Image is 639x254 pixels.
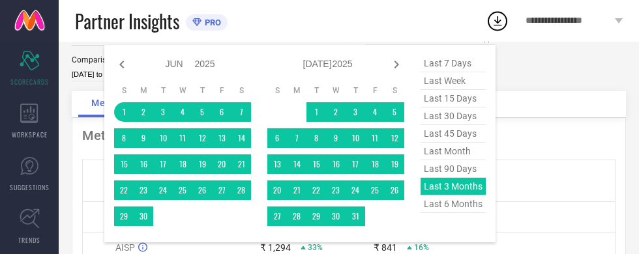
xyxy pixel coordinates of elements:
[346,128,365,148] td: Thu Jul 10 2025
[267,180,287,200] td: Sun Jul 20 2025
[134,180,153,200] td: Mon Jun 23 2025
[421,195,486,213] span: last 6 months
[306,128,326,148] td: Tue Jul 08 2025
[365,128,385,148] td: Fri Jul 11 2025
[91,98,127,108] span: Metrics
[421,125,486,143] span: last 45 days
[212,154,231,174] td: Fri Jun 20 2025
[287,180,306,200] td: Mon Jul 21 2025
[72,68,202,81] input: Select comparison period
[267,128,287,148] td: Sun Jul 06 2025
[231,102,251,122] td: Sat Jun 07 2025
[114,154,134,174] td: Sun Jun 15 2025
[173,180,192,200] td: Wed Jun 25 2025
[72,55,202,64] div: Comparison Period
[421,107,486,125] span: last 30 days
[231,154,251,174] td: Sat Jun 21 2025
[421,143,486,160] span: last month
[346,85,365,96] th: Thursday
[114,102,134,122] td: Sun Jun 01 2025
[153,128,173,148] td: Tue Jun 10 2025
[114,180,134,200] td: Sun Jun 22 2025
[306,102,326,122] td: Tue Jul 01 2025
[385,180,404,200] td: Sat Jul 26 2025
[326,180,346,200] td: Wed Jul 23 2025
[231,180,251,200] td: Sat Jun 28 2025
[326,128,346,148] td: Wed Jul 09 2025
[212,85,231,96] th: Friday
[346,102,365,122] td: Thu Jul 03 2025
[134,85,153,96] th: Monday
[365,180,385,200] td: Fri Jul 25 2025
[267,154,287,174] td: Sun Jul 13 2025
[212,128,231,148] td: Fri Jun 13 2025
[306,180,326,200] td: Tue Jul 22 2025
[389,57,404,72] div: Next month
[287,128,306,148] td: Mon Jul 07 2025
[267,206,287,226] td: Sun Jul 27 2025
[10,182,50,192] span: SUGGESTIONS
[134,128,153,148] td: Mon Jun 09 2025
[326,102,346,122] td: Wed Jul 02 2025
[10,77,49,87] span: SCORECARDS
[306,154,326,174] td: Tue Jul 15 2025
[114,85,134,96] th: Sunday
[173,128,192,148] td: Wed Jun 11 2025
[287,85,306,96] th: Monday
[365,85,385,96] th: Friday
[173,85,192,96] th: Wednesday
[114,206,134,226] td: Sun Jun 29 2025
[231,85,251,96] th: Saturday
[308,243,323,252] span: 33%
[306,206,326,226] td: Tue Jul 29 2025
[212,102,231,122] td: Fri Jun 06 2025
[326,85,346,96] th: Wednesday
[385,85,404,96] th: Saturday
[114,128,134,148] td: Sun Jun 08 2025
[421,55,486,72] span: last 7 days
[346,154,365,174] td: Thu Jul 17 2025
[421,90,486,107] span: last 15 days
[287,206,306,226] td: Mon Jul 28 2025
[134,154,153,174] td: Mon Jun 16 2025
[231,128,251,148] td: Sat Jun 14 2025
[326,206,346,226] td: Wed Jul 30 2025
[153,102,173,122] td: Tue Jun 03 2025
[134,102,153,122] td: Mon Jun 02 2025
[82,128,616,143] div: Metrics
[153,85,173,96] th: Tuesday
[365,154,385,174] td: Fri Jul 18 2025
[153,154,173,174] td: Tue Jun 17 2025
[421,72,486,90] span: last week
[18,235,40,245] span: TRENDS
[173,154,192,174] td: Wed Jun 18 2025
[385,102,404,122] td: Sat Jul 05 2025
[486,9,509,33] div: Open download list
[421,160,486,178] span: last 90 days
[12,130,48,139] span: WORKSPACE
[114,57,130,72] div: Previous month
[192,128,212,148] td: Thu Jun 12 2025
[365,102,385,122] td: Fri Jul 04 2025
[385,154,404,174] td: Sat Jul 19 2025
[414,243,429,252] span: 16%
[326,154,346,174] td: Wed Jul 16 2025
[306,85,326,96] th: Tuesday
[192,154,212,174] td: Thu Jun 19 2025
[192,180,212,200] td: Thu Jun 26 2025
[385,128,404,148] td: Sat Jul 12 2025
[212,180,231,200] td: Fri Jun 27 2025
[201,18,221,27] span: PRO
[173,102,192,122] td: Wed Jun 04 2025
[374,242,397,253] div: ₹ 841
[115,242,135,253] span: AISP
[267,85,287,96] th: Sunday
[287,154,306,174] td: Mon Jul 14 2025
[260,242,291,253] div: ₹ 1,294
[134,206,153,226] td: Mon Jun 30 2025
[346,206,365,226] td: Thu Jul 31 2025
[346,180,365,200] td: Thu Jul 24 2025
[153,180,173,200] td: Tue Jun 24 2025
[192,102,212,122] td: Thu Jun 05 2025
[75,8,179,35] span: Partner Insights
